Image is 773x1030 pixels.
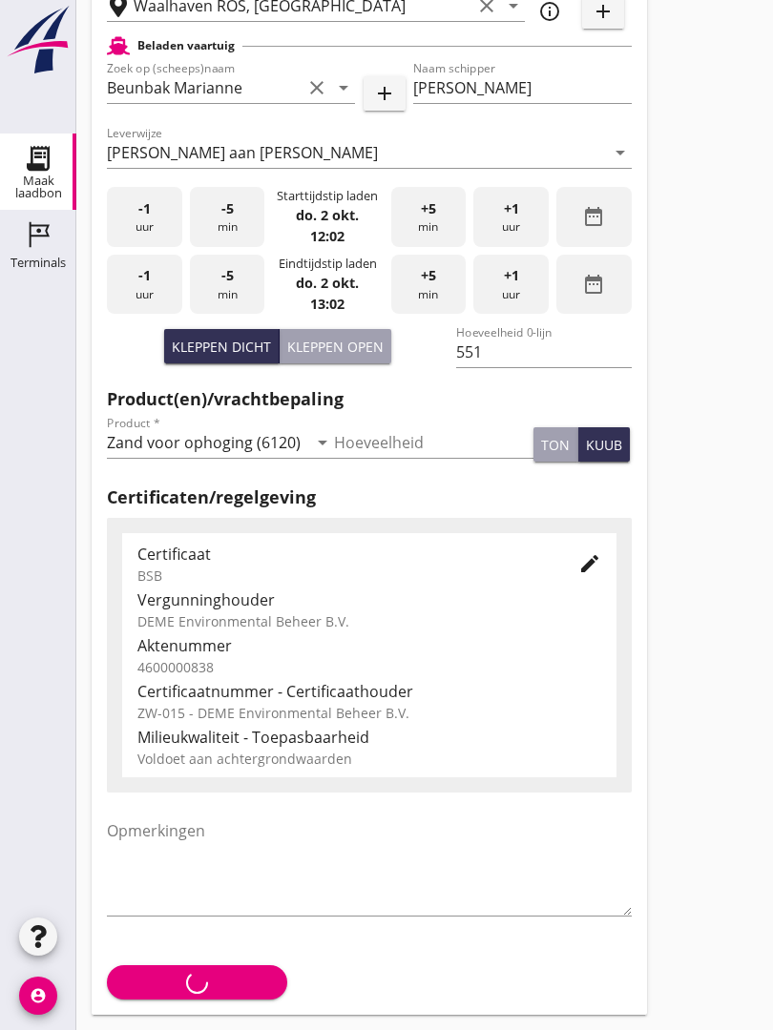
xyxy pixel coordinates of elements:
div: 4600000838 [137,657,601,677]
i: clear [305,76,328,99]
input: Hoeveelheid 0-lijn [456,337,631,367]
div: Voldoet aan achtergrondwaarden [137,749,601,769]
div: Kleppen dicht [172,337,271,357]
button: Kleppen dicht [164,329,280,363]
div: Eindtijdstip laden [279,255,377,273]
i: account_circle [19,977,57,1015]
strong: 13:02 [310,295,345,313]
button: kuub [578,427,630,462]
div: min [190,187,265,247]
span: -1 [138,265,151,286]
div: uur [473,255,549,315]
span: +1 [504,198,519,219]
strong: 12:02 [310,227,345,245]
button: ton [533,427,578,462]
div: BSB [137,566,548,586]
div: kuub [586,435,622,455]
textarea: Opmerkingen [107,815,632,916]
div: Certificaat [137,543,548,566]
div: DEME Environmental Beheer B.V. [137,611,601,631]
div: Vergunninghouder [137,588,601,611]
div: [PERSON_NAME] aan [PERSON_NAME] [107,144,378,161]
div: uur [473,187,549,247]
div: min [391,187,467,247]
input: Zoek op (scheeps)naam [107,72,302,103]
div: min [391,255,467,315]
div: ton [541,435,570,455]
h2: Beladen vaartuig [137,37,235,54]
i: date_range [582,273,605,296]
span: +5 [421,265,436,286]
div: min [190,255,265,315]
h2: Certificaten/regelgeving [107,484,632,510]
i: arrow_drop_down [332,76,355,99]
div: uur [107,187,182,247]
div: Aktenummer [137,634,601,657]
i: edit [578,552,601,575]
i: add [373,82,396,105]
span: +1 [504,265,519,286]
i: arrow_drop_down [311,431,334,454]
i: date_range [582,205,605,228]
div: uur [107,255,182,315]
strong: do. 2 okt. [296,274,359,292]
img: logo-small.a267ee39.svg [4,5,73,75]
div: Starttijdstip laden [277,187,378,205]
span: -5 [221,198,234,219]
button: Kleppen open [280,329,391,363]
h2: Product(en)/vrachtbepaling [107,386,632,412]
i: arrow_drop_down [609,141,632,164]
div: Milieukwaliteit - Toepasbaarheid [137,726,601,749]
input: Hoeveelheid [334,427,534,458]
strong: do. 2 okt. [296,206,359,224]
input: Naam schipper [413,72,632,103]
div: Terminals [10,257,66,269]
input: Product * [107,427,307,458]
div: Kleppen open [287,337,384,357]
span: +5 [421,198,436,219]
div: Certificaatnummer - Certificaathouder [137,680,601,703]
span: -5 [221,265,234,286]
div: ZW-015 - DEME Environmental Beheer B.V. [137,703,601,723]
span: -1 [138,198,151,219]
